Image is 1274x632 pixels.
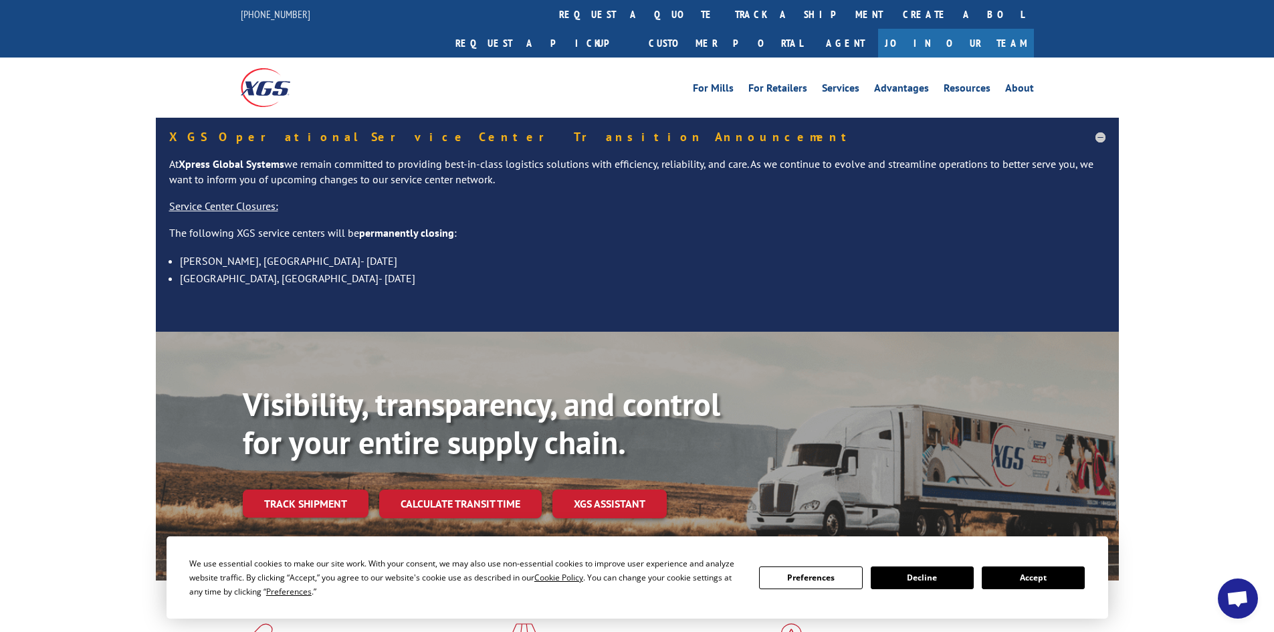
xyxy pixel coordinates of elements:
strong: permanently closing [359,226,454,239]
a: XGS ASSISTANT [552,490,667,518]
li: [PERSON_NAME], [GEOGRAPHIC_DATA]- [DATE] [180,252,1105,270]
a: Join Our Team [878,29,1034,58]
button: Decline [871,566,974,589]
a: Services [822,83,859,98]
a: For Mills [693,83,734,98]
a: Request a pickup [445,29,639,58]
p: The following XGS service centers will be : [169,225,1105,252]
a: Agent [813,29,878,58]
a: Track shipment [243,490,368,518]
span: Preferences [266,586,312,597]
span: Cookie Policy [534,572,583,583]
h5: XGS Operational Service Center Transition Announcement [169,131,1105,143]
a: Customer Portal [639,29,813,58]
a: For Retailers [748,83,807,98]
a: Advantages [874,83,929,98]
p: At we remain committed to providing best-in-class logistics solutions with efficiency, reliabilit... [169,156,1105,199]
u: Service Center Closures: [169,199,278,213]
div: Cookie Consent Prompt [167,536,1108,619]
b: Visibility, transparency, and control for your entire supply chain. [243,383,720,463]
li: [GEOGRAPHIC_DATA], [GEOGRAPHIC_DATA]- [DATE] [180,270,1105,287]
a: About [1005,83,1034,98]
button: Preferences [759,566,862,589]
a: Open chat [1218,578,1258,619]
div: We use essential cookies to make our site work. With your consent, we may also use non-essential ... [189,556,743,599]
strong: Xpress Global Systems [179,157,284,171]
a: [PHONE_NUMBER] [241,7,310,21]
button: Accept [982,566,1085,589]
a: Calculate transit time [379,490,542,518]
a: Resources [944,83,990,98]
